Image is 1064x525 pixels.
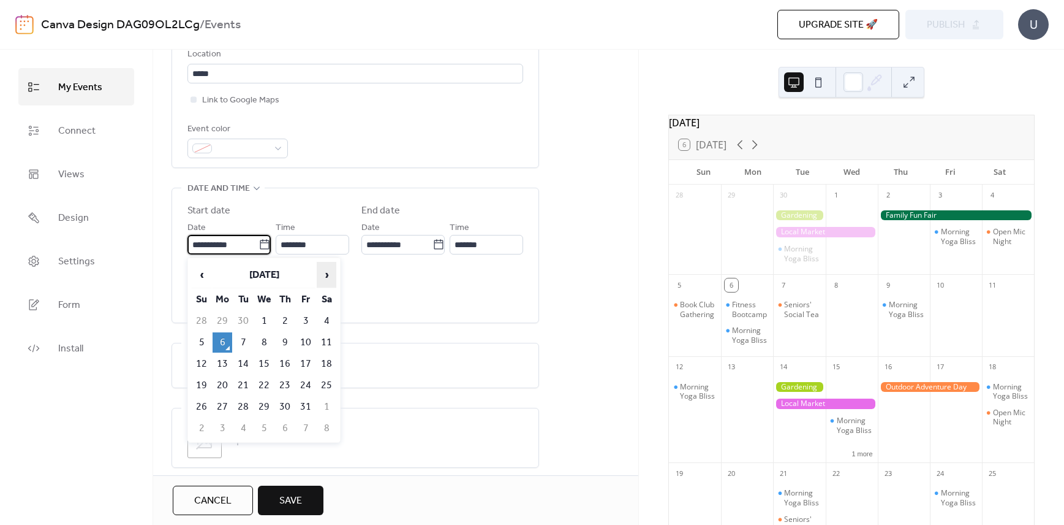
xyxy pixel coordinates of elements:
[673,278,686,292] div: 5
[275,354,295,374] td: 16
[187,182,250,196] span: Date and time
[993,408,1029,427] div: Open Mic Night
[194,494,232,508] span: Cancel
[881,189,895,202] div: 2
[58,165,85,184] span: Views
[205,13,241,37] b: Events
[254,289,274,310] th: We
[926,160,975,185] div: Fri
[58,296,80,315] span: Form
[15,15,34,34] img: logo
[878,300,930,319] div: Morning Yoga Bliss
[192,397,211,417] td: 26
[986,189,999,202] div: 4
[213,397,232,417] td: 27
[784,300,820,319] div: Seniors' Social Tea
[993,382,1029,401] div: Morning Yoga Bliss
[773,210,825,221] div: Gardening Workshop
[254,397,274,417] td: 29
[296,354,315,374] td: 17
[276,221,295,236] span: Time
[777,278,790,292] div: 7
[296,397,315,417] td: 31
[233,397,253,417] td: 28
[673,361,686,374] div: 12
[725,278,738,292] div: 6
[829,189,843,202] div: 1
[725,189,738,202] div: 29
[725,467,738,480] div: 20
[934,189,947,202] div: 3
[669,382,721,401] div: Morning Yoga Bliss
[58,339,83,358] span: Install
[725,361,738,374] div: 13
[213,262,315,288] th: [DATE]
[296,375,315,396] td: 24
[827,160,877,185] div: Wed
[296,311,315,331] td: 3
[254,332,274,353] td: 8
[673,189,686,202] div: 28
[829,278,843,292] div: 8
[317,354,336,374] td: 18
[934,361,947,374] div: 17
[773,382,825,393] div: Gardening Workshop
[254,311,274,331] td: 1
[721,300,773,319] div: Fitness Bootcamp
[799,18,878,33] span: Upgrade site 🚀
[673,467,686,480] div: 19
[213,289,232,310] th: Mo
[878,210,1034,221] div: Family Fun Fair
[361,204,400,218] div: End date
[878,382,982,393] div: Outdoor Adventure Day
[213,418,232,439] td: 3
[317,375,336,396] td: 25
[192,311,211,331] td: 28
[773,244,825,263] div: Morning Yoga Bliss
[847,448,877,458] button: 1 more
[732,300,768,319] div: Fitness Bootcamp
[881,278,895,292] div: 9
[975,160,1024,185] div: Sat
[58,121,96,140] span: Connect
[187,47,521,62] div: Location
[192,418,211,439] td: 2
[784,488,820,507] div: Morning Yoga Bliss
[187,204,230,218] div: Start date
[317,262,336,287] span: ›
[254,418,274,439] td: 5
[317,418,336,439] td: 8
[192,289,211,310] th: Su
[18,199,134,236] a: Design
[669,300,721,319] div: Book Club Gathering
[1018,9,1049,40] div: U
[192,332,211,353] td: 5
[173,486,253,515] button: Cancel
[889,300,925,319] div: Morning Yoga Bliss
[275,418,295,439] td: 6
[773,227,877,237] div: Local Market
[982,408,1034,427] div: Open Mic Night
[982,382,1034,401] div: Morning Yoga Bliss
[275,289,295,310] th: Th
[829,467,843,480] div: 22
[18,329,134,367] a: Install
[784,244,820,263] div: Morning Yoga Bliss
[296,418,315,439] td: 7
[773,488,825,507] div: Morning Yoga Bliss
[258,486,323,515] button: Save
[275,397,295,417] td: 30
[192,354,211,374] td: 12
[986,361,999,374] div: 18
[275,375,295,396] td: 23
[881,467,895,480] div: 23
[317,289,336,310] th: Sa
[275,332,295,353] td: 9
[826,416,878,435] div: Morning Yoga Bliss
[777,189,790,202] div: 30
[213,375,232,396] td: 20
[18,155,134,193] a: Views
[18,286,134,323] a: Form
[233,375,253,396] td: 21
